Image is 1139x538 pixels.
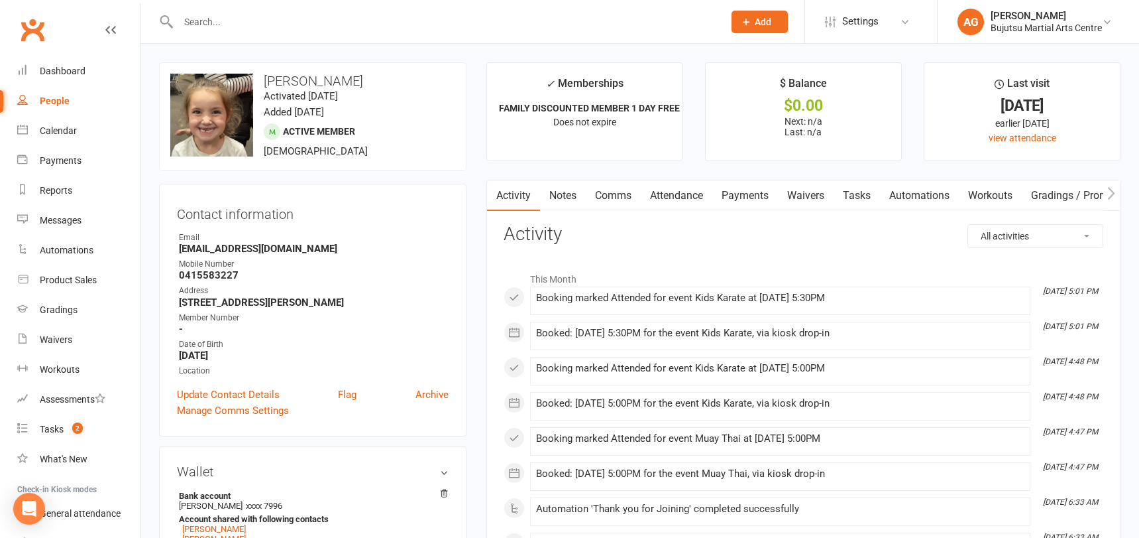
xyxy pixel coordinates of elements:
[1043,392,1098,401] i: [DATE] 4:48 PM
[179,350,449,362] strong: [DATE]
[17,444,140,474] a: What's New
[177,403,289,419] a: Manage Comms Settings
[72,423,83,434] span: 2
[179,285,449,297] div: Address
[264,90,338,102] time: Activated [DATE]
[179,338,449,351] div: Date of Birth
[546,75,624,100] div: Memberships
[17,499,140,529] a: General attendance kiosk mode
[415,387,449,403] a: Archive
[1043,322,1098,331] i: [DATE] 5:01 PM
[338,387,356,403] a: Flag
[179,312,449,324] div: Member Number
[780,75,827,99] div: $ Balance
[40,245,93,255] div: Automations
[536,398,1024,409] div: Booked: [DATE] 5:00PM for the event Kids Karate, via kiosk drop-in
[546,78,555,90] i: ✓
[989,133,1056,143] a: view attendance
[177,387,280,403] a: Update Contact Details
[536,293,1024,304] div: Booking marked Attended for event Kids Karate at [DATE] 5:30PM
[179,269,449,281] strong: 0415583227
[179,491,442,501] strong: Bank account
[170,74,253,157] img: image1754291491.png
[17,355,140,385] a: Workouts
[40,275,97,285] div: Product Sales
[179,258,449,271] div: Mobile Number
[1043,287,1098,296] i: [DATE] 5:01 PM
[1043,462,1098,472] i: [DATE] 4:47 PM
[40,215,81,226] div: Messages
[536,328,1024,339] div: Booked: [DATE] 5:30PM for the event Kids Karate, via kiosk drop-in
[1043,427,1098,437] i: [DATE] 4:47 PM
[17,176,140,206] a: Reports
[40,424,64,435] div: Tasks
[40,96,70,106] div: People
[40,394,105,405] div: Assessments
[718,99,889,113] div: $0.00
[40,66,85,76] div: Dashboard
[40,304,78,315] div: Gradings
[499,103,680,113] strong: FAMILY DISCOUNTED MEMBER 1 DAY FREE
[778,180,834,211] a: Waivers
[177,464,449,479] h3: Wallet
[283,126,355,137] span: Active member
[179,243,449,255] strong: [EMAIL_ADDRESS][DOMAIN_NAME]
[1043,357,1098,366] i: [DATE] 4:48 PM
[17,265,140,295] a: Product Sales
[641,180,712,211] a: Attendance
[17,415,140,444] a: Tasks 2
[17,295,140,325] a: Gradings
[936,116,1108,131] div: earlier [DATE]
[586,180,641,211] a: Comms
[40,125,77,136] div: Calendar
[17,325,140,355] a: Waivers
[17,86,140,116] a: People
[712,180,778,211] a: Payments
[40,508,121,519] div: General attendance
[536,433,1024,444] div: Booking marked Attended for event Muay Thai at [DATE] 5:00PM
[487,180,540,211] a: Activity
[179,297,449,308] strong: [STREET_ADDRESS][PERSON_NAME]
[40,185,72,196] div: Reports
[540,180,586,211] a: Notes
[536,468,1024,480] div: Booked: [DATE] 5:00PM for the event Muay Thai, via kiosk drop-in
[17,385,140,415] a: Assessments
[182,524,246,534] a: [PERSON_NAME]
[40,334,72,345] div: Waivers
[959,180,1022,211] a: Workouts
[991,10,1102,22] div: [PERSON_NAME]
[179,232,449,244] div: Email
[40,454,87,464] div: What's New
[880,180,959,211] a: Automations
[17,116,140,146] a: Calendar
[718,116,889,137] p: Next: n/a Last: n/a
[995,75,1050,99] div: Last visit
[179,323,449,335] strong: -
[179,365,449,377] div: Location
[179,514,442,524] strong: Account shared with following contacts
[170,74,455,88] h3: [PERSON_NAME]
[264,145,368,157] span: [DEMOGRAPHIC_DATA]
[17,146,140,176] a: Payments
[957,9,984,35] div: AG
[536,504,1024,515] div: Automation 'Thank you for Joining' completed successfully
[732,11,788,33] button: Add
[246,501,282,511] span: xxxx 7996
[842,7,879,36] span: Settings
[264,106,324,118] time: Added [DATE]
[553,117,616,127] span: Does not expire
[936,99,1108,113] div: [DATE]
[17,206,140,235] a: Messages
[177,202,449,222] h3: Contact information
[504,265,1103,287] li: This Month
[40,364,80,375] div: Workouts
[16,13,49,46] a: Clubworx
[536,363,1024,374] div: Booking marked Attended for event Kids Karate at [DATE] 5:00PM
[13,493,45,525] div: Open Intercom Messenger
[40,155,81,166] div: Payments
[17,56,140,86] a: Dashboard
[17,235,140,265] a: Automations
[834,180,880,211] a: Tasks
[504,224,1103,245] h3: Activity
[1043,498,1098,507] i: [DATE] 6:33 AM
